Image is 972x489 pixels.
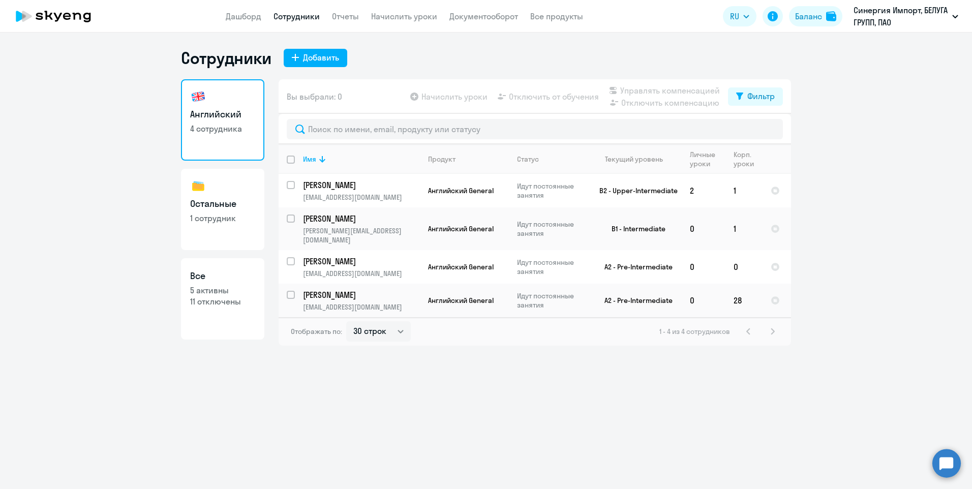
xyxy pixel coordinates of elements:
a: Отчеты [332,11,359,21]
div: Баланс [795,10,822,22]
p: [PERSON_NAME] [303,256,418,267]
a: Дашборд [226,11,261,21]
a: Все5 активны11 отключены [181,258,264,340]
a: [PERSON_NAME] [303,213,419,224]
h1: Сотрудники [181,48,271,68]
img: others [190,178,206,194]
h3: Все [190,269,255,283]
td: 0 [682,207,725,250]
td: A2 - Pre-Intermediate [587,250,682,284]
a: Остальные1 сотрудник [181,169,264,250]
p: Синергия Импорт, БЕЛУГА ГРУПП, ПАО [854,4,948,28]
span: 1 - 4 из 4 сотрудников [659,327,730,336]
td: B2 - Upper-Intermediate [587,174,682,207]
td: 0 [682,250,725,284]
button: Синергия Импорт, БЕЛУГА ГРУПП, ПАО [848,4,963,28]
div: Статус [517,155,587,164]
td: 2 [682,174,725,207]
a: Все продукты [530,11,583,21]
h3: Остальные [190,197,255,210]
p: [PERSON_NAME][EMAIL_ADDRESS][DOMAIN_NAME] [303,226,419,244]
div: Имя [303,155,316,164]
p: [PERSON_NAME] [303,289,418,300]
p: [EMAIL_ADDRESS][DOMAIN_NAME] [303,302,419,312]
p: [PERSON_NAME] [303,213,418,224]
a: [PERSON_NAME] [303,179,419,191]
div: Корп. уроки [734,150,762,168]
p: 4 сотрудника [190,123,255,134]
td: 0 [682,284,725,317]
a: Сотрудники [274,11,320,21]
button: Добавить [284,49,347,67]
td: 0 [725,250,763,284]
button: Фильтр [728,87,783,106]
td: 1 [725,174,763,207]
span: RU [730,10,739,22]
button: RU [723,6,756,26]
p: Идут постоянные занятия [517,291,587,310]
button: Балансbalance [789,6,842,26]
p: Идут постоянные занятия [517,220,587,238]
div: Добавить [303,51,339,64]
div: Фильтр [747,90,775,102]
img: balance [826,11,836,21]
div: Личные уроки [690,150,725,168]
td: B1 - Intermediate [587,207,682,250]
a: Документооборот [449,11,518,21]
td: 1 [725,207,763,250]
span: Отображать по: [291,327,342,336]
div: Продукт [428,155,508,164]
p: Идут постоянные занятия [517,181,587,200]
div: Текущий уровень [605,155,663,164]
input: Поиск по имени, email, продукту или статусу [287,119,783,139]
p: [EMAIL_ADDRESS][DOMAIN_NAME] [303,269,419,278]
td: 28 [725,284,763,317]
img: english [190,88,206,105]
span: Английский General [428,296,494,305]
p: [PERSON_NAME] [303,179,418,191]
td: A2 - Pre-Intermediate [587,284,682,317]
p: 11 отключены [190,296,255,307]
p: [EMAIL_ADDRESS][DOMAIN_NAME] [303,193,419,202]
div: Статус [517,155,539,164]
p: 1 сотрудник [190,212,255,224]
a: [PERSON_NAME] [303,256,419,267]
span: Английский General [428,224,494,233]
p: Идут постоянные занятия [517,258,587,276]
div: Личные уроки [690,150,718,168]
a: Начислить уроки [371,11,437,21]
div: Имя [303,155,419,164]
h3: Английский [190,108,255,121]
p: 5 активны [190,285,255,296]
div: Текущий уровень [595,155,681,164]
span: Английский General [428,186,494,195]
div: Продукт [428,155,455,164]
span: Вы выбрали: 0 [287,90,342,103]
div: Корп. уроки [734,150,755,168]
a: Английский4 сотрудника [181,79,264,161]
span: Английский General [428,262,494,271]
a: [PERSON_NAME] [303,289,419,300]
